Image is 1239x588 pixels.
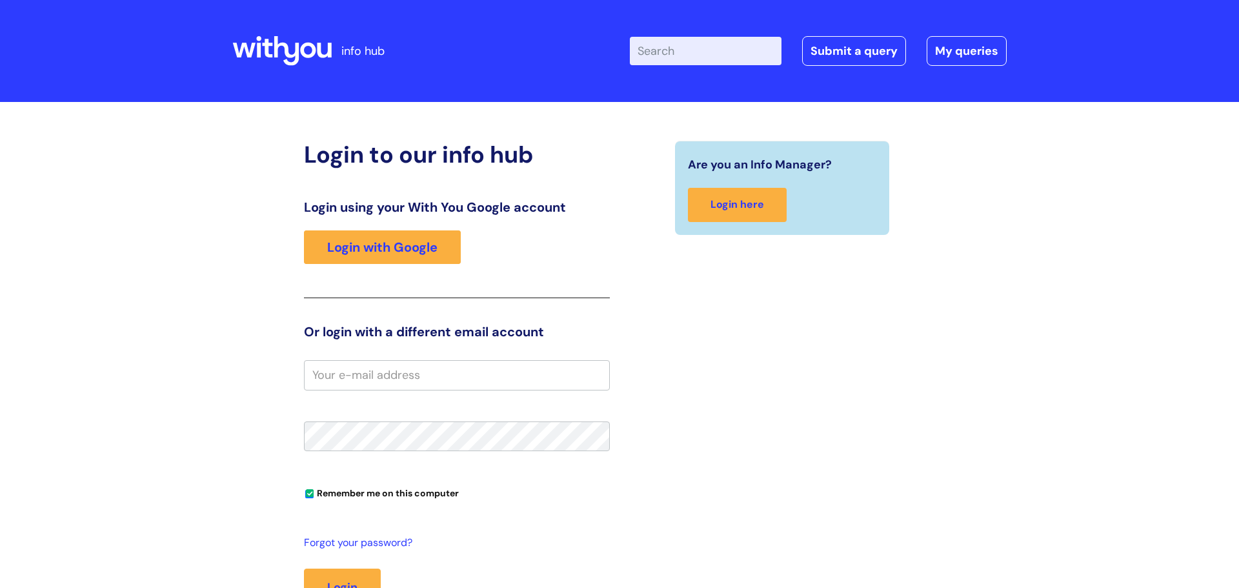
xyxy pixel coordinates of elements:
a: Login here [688,188,787,222]
h3: Login using your With You Google account [304,199,610,215]
a: Forgot your password? [304,534,603,553]
label: Remember me on this computer [304,485,459,499]
a: Submit a query [802,36,906,66]
h3: Or login with a different email account [304,324,610,340]
a: My queries [927,36,1007,66]
span: Are you an Info Manager? [688,154,832,175]
p: info hub [341,41,385,61]
input: Remember me on this computer [305,490,314,498]
div: You can uncheck this option if you're logging in from a shared device [304,482,610,503]
input: Search [630,37,781,65]
input: Your e-mail address [304,360,610,390]
a: Login with Google [304,230,461,264]
h2: Login to our info hub [304,141,610,168]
